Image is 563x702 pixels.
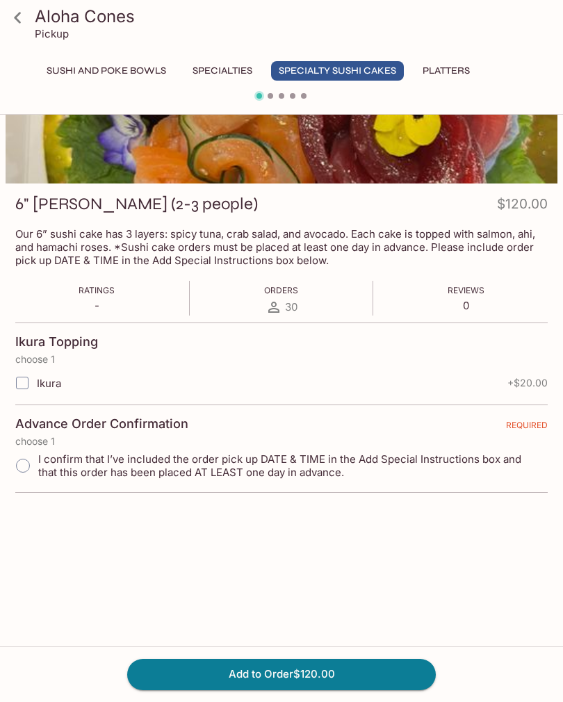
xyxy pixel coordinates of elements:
span: Reviews [448,285,484,295]
h4: Ikura Topping [15,334,98,350]
h3: 6" [PERSON_NAME] (2-3 people) [15,193,258,215]
h4: Advance Order Confirmation [15,416,188,432]
button: Sushi and Poke Bowls [39,61,174,81]
span: + $20.00 [507,377,548,389]
span: Orders [264,285,298,295]
p: choose 1 [15,436,548,447]
p: Our 6” sushi cake has 3 layers: spicy tuna, crab salad, and avocado. Each cake is topped with sal... [15,227,548,267]
button: Add to Order$120.00 [127,659,436,689]
h4: $120.00 [497,193,548,220]
button: Platters [415,61,478,81]
span: 30 [285,300,297,313]
span: Ratings [79,285,115,295]
span: REQUIRED [506,420,548,436]
button: Specialties [185,61,260,81]
span: Ikura [37,377,61,390]
p: choose 1 [15,354,548,365]
button: Specialty Sushi Cakes [271,61,404,81]
p: - [79,299,115,312]
span: I confirm that I’ve included the order pick up DATE & TIME in the Add Special Instructions box an... [38,452,537,479]
p: Pickup [35,27,69,40]
h3: Aloha Cones [35,6,552,27]
p: 0 [448,299,484,312]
